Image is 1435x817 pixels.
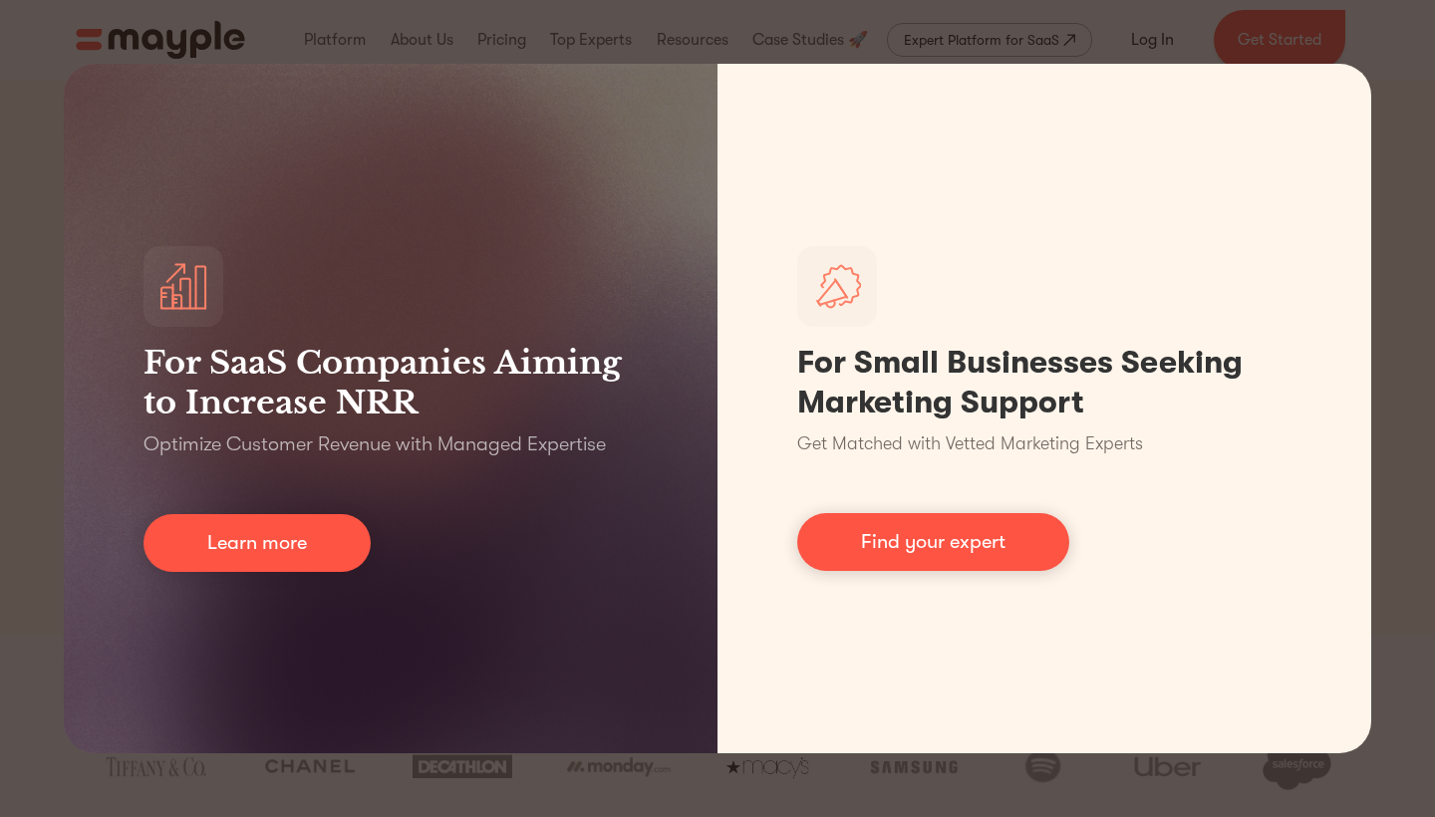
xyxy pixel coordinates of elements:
h3: For SaaS Companies Aiming to Increase NRR [143,343,638,422]
a: Learn more [143,514,371,572]
h1: For Small Businesses Seeking Marketing Support [797,343,1291,422]
a: Find your expert [797,513,1069,571]
p: Get Matched with Vetted Marketing Experts [797,430,1143,457]
p: Optimize Customer Revenue with Managed Expertise [143,430,606,458]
